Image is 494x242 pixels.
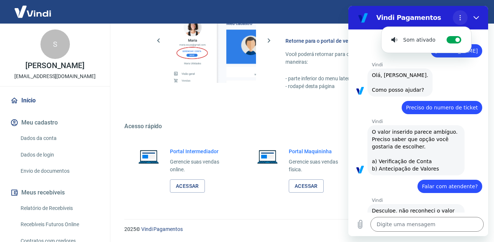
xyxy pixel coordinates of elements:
[18,217,101,232] a: Recebíveis Futuros Online
[285,37,459,45] h6: Retorne para o portal de vendas
[252,148,283,165] img: Imagem de um notebook aberto
[40,29,70,59] div: S
[18,131,101,146] a: Dados da conta
[141,226,183,232] a: Vindi Pagamentos
[348,6,488,236] iframe: Janela de mensagens
[459,5,485,19] button: Sair
[170,158,230,173] p: Gerencie suas vendas online.
[124,225,476,233] p: 2025 ©
[285,75,459,83] p: - parte inferior do menu lateral
[289,148,349,155] h6: Portal Maquininha
[289,179,324,193] a: Acessar
[285,50,459,66] p: Você poderá retornar para o portal de vendas através das seguintes maneiras:
[170,148,230,155] h6: Portal Intermediador
[14,73,96,80] p: [EMAIL_ADDRESS][DOMAIN_NAME]
[285,83,459,90] p: - rodapé desta página
[9,92,101,109] a: Início
[18,201,101,216] a: Relatório de Recebíveis
[18,147,101,162] a: Dados de login
[133,148,164,165] img: Imagem de um notebook aberto
[18,164,101,179] a: Envio de documentos
[9,0,57,23] img: Vindi
[25,62,84,70] p: [PERSON_NAME]
[170,179,205,193] a: Acessar
[289,158,349,173] p: Gerencie suas vendas física.
[124,123,476,130] h5: Acesso rápido
[9,115,101,131] button: Meu cadastro
[9,185,101,201] button: Meus recebíveis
